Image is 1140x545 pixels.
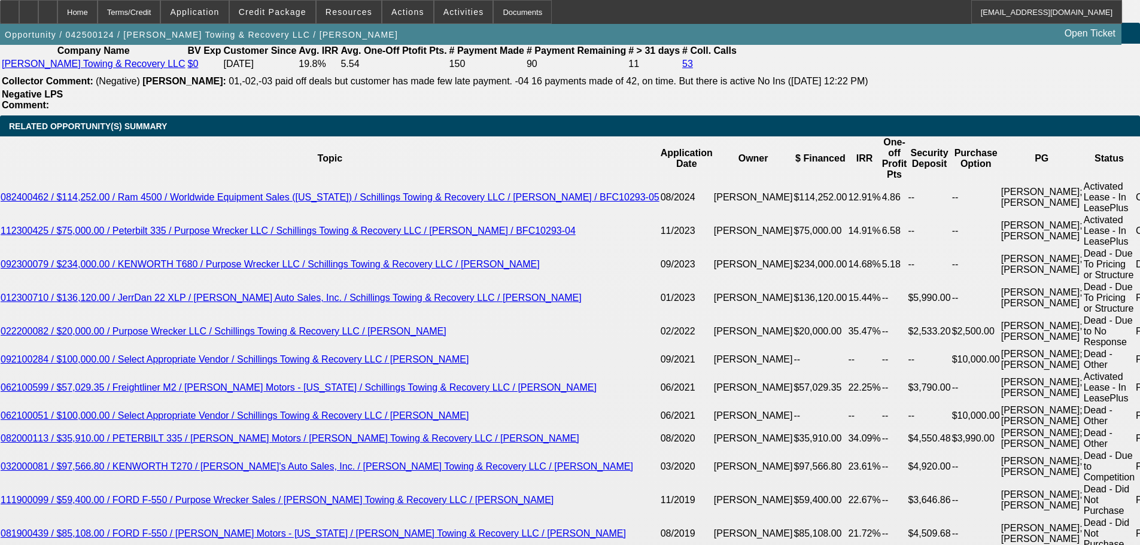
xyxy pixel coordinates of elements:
[951,181,1001,214] td: --
[1,326,446,336] a: 022200082 / $20,000.00 / Purpose Wrecker LLC / Schillings Towing & Recovery LLC / [PERSON_NAME]
[881,281,908,315] td: --
[1083,281,1135,315] td: Dead - Due To Pricing or Structure
[660,483,713,517] td: 11/2019
[660,404,713,427] td: 06/2021
[9,121,167,131] span: RELATED OPPORTUNITY(S) SUMMARY
[713,371,794,404] td: [PERSON_NAME]
[1,528,626,538] a: 081900439 / $85,108.00 / FORD F-550 / [PERSON_NAME] Motors - [US_STATE] / [PERSON_NAME] Towing & ...
[1001,450,1083,483] td: [PERSON_NAME]; [PERSON_NAME]
[223,58,297,70] td: [DATE]
[951,371,1001,404] td: --
[793,450,847,483] td: $97,566.80
[1001,136,1083,181] th: PG
[907,214,951,248] td: --
[1001,214,1083,248] td: [PERSON_NAME]; [PERSON_NAME]
[2,59,185,69] a: [PERSON_NAME] Towing & Recovery LLC
[793,281,847,315] td: $136,120.00
[527,45,626,56] b: # Payment Remaining
[951,248,1001,281] td: --
[1001,427,1083,450] td: [PERSON_NAME]; [PERSON_NAME]
[1001,404,1083,427] td: [PERSON_NAME]; [PERSON_NAME]
[1,495,554,505] a: 111900099 / $59,400.00 / FORD F-550 / Purpose Wrecker Sales / [PERSON_NAME] Towing & Recovery LLC...
[224,45,297,56] b: Customer Since
[1083,371,1135,404] td: Activated Lease - In LeasePlus
[434,1,493,23] button: Activities
[793,348,847,371] td: --
[449,58,525,70] td: 150
[881,450,908,483] td: --
[682,59,693,69] a: 53
[1,410,469,421] a: 062100051 / $100,000.00 / Select Appropriate Vendor / Schillings Towing & Recovery LLC / [PERSON_...
[713,427,794,450] td: [PERSON_NAME]
[1083,427,1135,450] td: Dead - Other
[907,315,951,348] td: $2,533.20
[713,348,794,371] td: [PERSON_NAME]
[881,427,908,450] td: --
[793,181,847,214] td: $114,252.00
[326,7,372,17] span: Resources
[1083,248,1135,281] td: Dead - Due To Pricing or Structure
[170,7,219,17] span: Application
[1,354,469,364] a: 092100284 / $100,000.00 / Select Appropriate Vendor / Schillings Towing & Recovery LLC / [PERSON_...
[793,315,847,348] td: $20,000.00
[881,248,908,281] td: 5.18
[230,1,315,23] button: Credit Package
[847,136,881,181] th: IRR
[713,136,794,181] th: Owner
[391,7,424,17] span: Actions
[660,214,713,248] td: 11/2023
[951,281,1001,315] td: --
[660,248,713,281] td: 09/2023
[1001,315,1083,348] td: [PERSON_NAME]; [PERSON_NAME]
[341,45,446,56] b: Avg. One-Off Ptofit Pts.
[229,76,868,86] span: 01,-02,-03 paid off deals but customer has made few late payment. -04 16 payments made of 42, on ...
[713,404,794,427] td: [PERSON_NAME]
[907,136,951,181] th: Security Deposit
[907,427,951,450] td: $4,550.48
[382,1,433,23] button: Actions
[660,315,713,348] td: 02/2022
[57,45,130,56] b: Company Name
[340,58,447,70] td: 5.54
[1,192,659,202] a: 082400462 / $114,252.00 / Ram 4500 / Worldwide Equipment Sales ([US_STATE]) / Schillings Towing &...
[881,404,908,427] td: --
[847,450,881,483] td: 23.61%
[449,45,524,56] b: # Payment Made
[2,89,63,110] b: Negative LPS Comment:
[881,483,908,517] td: --
[2,76,93,86] b: Collector Comment:
[951,315,1001,348] td: $2,500.00
[682,45,737,56] b: # Coll. Calls
[1,433,579,443] a: 082000113 / $35,910.00 / PETERBILT 335 / [PERSON_NAME] Motors / [PERSON_NAME] Towing & Recovery L...
[847,214,881,248] td: 14.91%
[713,315,794,348] td: [PERSON_NAME]
[793,371,847,404] td: $57,029.35
[5,30,398,39] span: Opportunity / 042500124 / [PERSON_NAME] Towing & Recovery LLC / [PERSON_NAME]
[660,181,713,214] td: 08/2024
[793,483,847,517] td: $59,400.00
[660,136,713,181] th: Application Date
[881,181,908,214] td: 4.86
[951,483,1001,517] td: --
[847,427,881,450] td: 34.09%
[660,281,713,315] td: 01/2023
[951,427,1001,450] td: $3,990.00
[298,58,339,70] td: 19.8%
[847,315,881,348] td: 35.47%
[1,461,633,471] a: 032000081 / $97,566.80 / KENWORTH T270 / [PERSON_NAME]'s Auto Sales, Inc. / [PERSON_NAME] Towing ...
[713,483,794,517] td: [PERSON_NAME]
[1,259,540,269] a: 092300079 / $234,000.00 / KENWORTH T680 / Purpose Wrecker LLC / Schillings Towing & Recovery LLC ...
[1,293,582,303] a: 012300710 / $136,120.00 / JerrDan 22 XLP / [PERSON_NAME] Auto Sales, Inc. / Schillings Towing & R...
[1001,181,1083,214] td: [PERSON_NAME]; [PERSON_NAME]
[1083,483,1135,517] td: Dead - Did Not Purchase
[847,248,881,281] td: 14.68%
[951,136,1001,181] th: Purchase Option
[317,1,381,23] button: Resources
[1001,371,1083,404] td: [PERSON_NAME]; [PERSON_NAME]
[1001,483,1083,517] td: [PERSON_NAME]; [PERSON_NAME]
[443,7,484,17] span: Activities
[907,181,951,214] td: --
[713,248,794,281] td: [PERSON_NAME]
[847,281,881,315] td: 15.44%
[951,450,1001,483] td: --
